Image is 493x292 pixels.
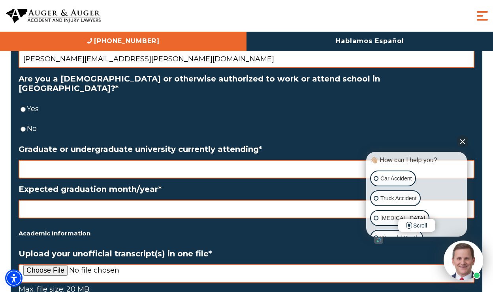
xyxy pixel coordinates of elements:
div: Accessibility Menu [5,269,23,287]
img: Intaker widget Avatar [444,241,483,280]
label: Graduate or undergraduate university currently attending [19,144,474,154]
h5: Academic Information [19,228,474,239]
a: Hablamos Español [246,32,493,51]
label: Expected graduation month/year [19,184,474,194]
p: Car Accident [380,174,412,184]
p: Wrongful Death [380,233,419,243]
label: Upload your unofficial transcript(s) in one file [19,249,474,258]
span: Scroll [398,219,435,232]
button: Menu [474,8,490,24]
div: 👋🏼 How can I help you? [368,156,465,165]
a: Open intaker chat [374,237,383,244]
p: [MEDICAL_DATA] [380,213,425,223]
button: Close Intaker Chat Widget [457,136,468,147]
label: Yes [27,102,474,115]
label: Are you a [DEMOGRAPHIC_DATA] or otherwise authorized to work or attend school in [GEOGRAPHIC_DATA]? [19,74,474,93]
img: Auger & Auger Accident and Injury Lawyers Logo [6,9,101,23]
p: Truck Accident [380,193,416,203]
label: No [27,122,474,135]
